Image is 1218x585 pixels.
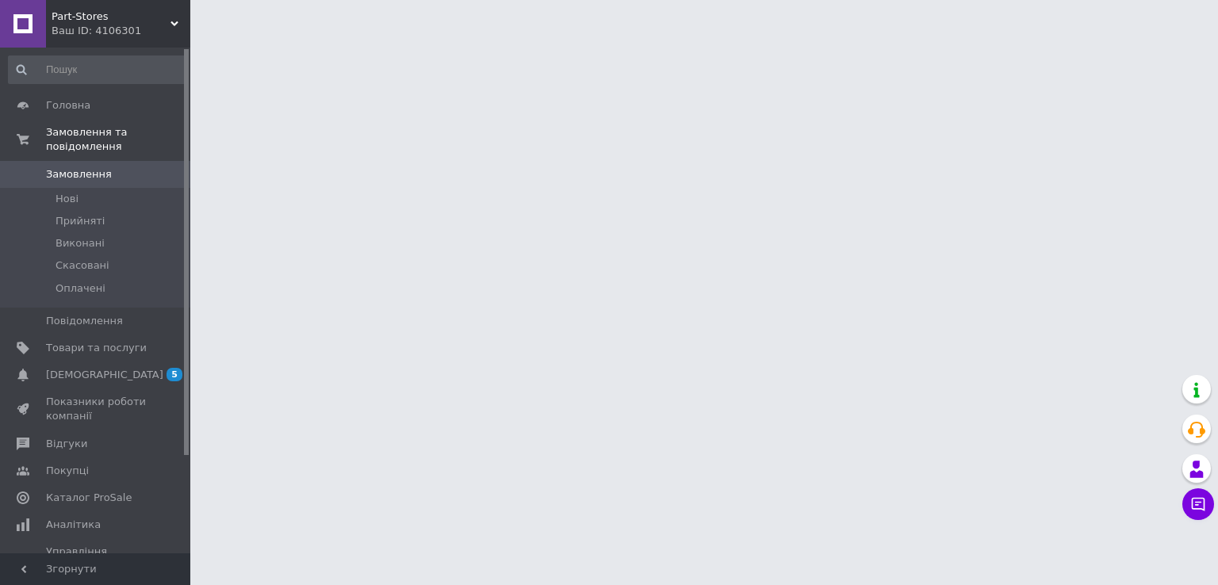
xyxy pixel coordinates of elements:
span: Аналітика [46,518,101,532]
span: Головна [46,98,90,113]
span: Управління сайтом [46,545,147,573]
span: 5 [167,368,182,381]
span: Товари та послуги [46,341,147,355]
span: [DEMOGRAPHIC_DATA] [46,368,163,382]
span: Нові [56,192,79,206]
span: Каталог ProSale [46,491,132,505]
span: Замовлення [46,167,112,182]
span: Повідомлення [46,314,123,328]
span: Part-Stores [52,10,170,24]
span: Показники роботи компанії [46,395,147,423]
span: Покупці [46,464,89,478]
span: Замовлення та повідомлення [46,125,190,154]
span: Виконані [56,236,105,250]
span: Прийняті [56,214,105,228]
button: Чат з покупцем [1182,488,1214,520]
span: Скасовані [56,258,109,273]
div: Ваш ID: 4106301 [52,24,190,38]
input: Пошук [8,55,187,84]
span: Оплачені [56,281,105,296]
span: Відгуки [46,437,87,451]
